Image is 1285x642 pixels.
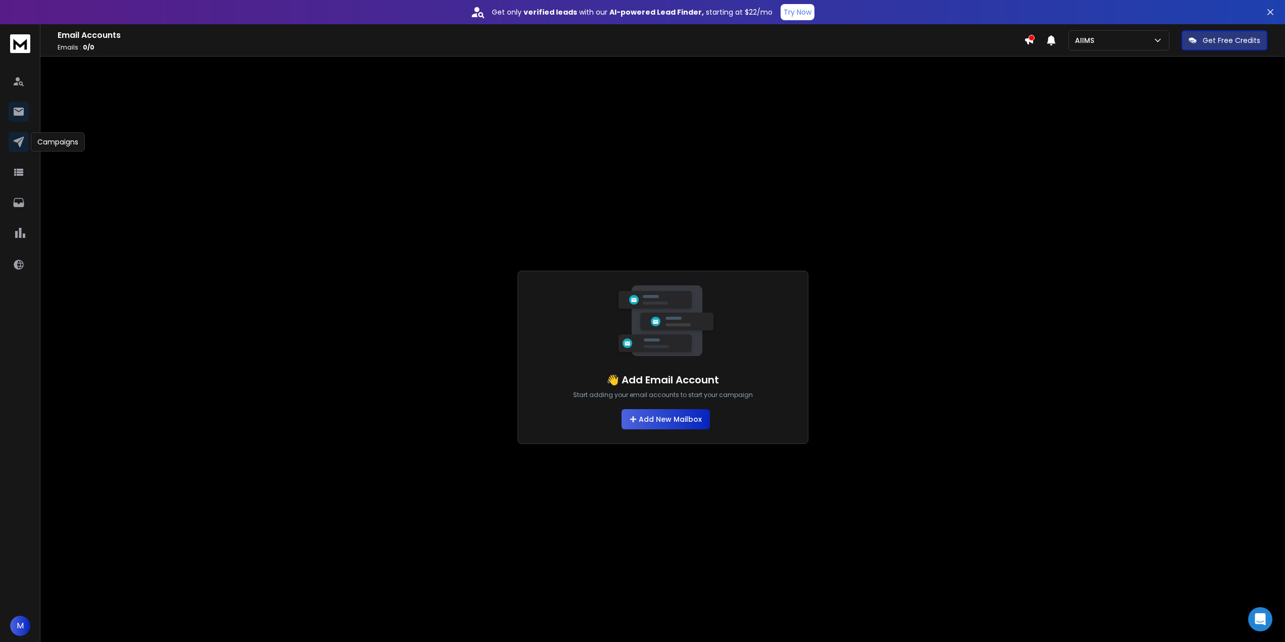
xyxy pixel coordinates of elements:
h1: Email Accounts [58,29,1024,41]
button: M [10,616,30,636]
span: 0 / 0 [83,43,94,52]
button: Try Now [781,4,814,20]
p: Try Now [784,7,811,17]
p: Emails : [58,43,1024,52]
p: Get only with our starting at $22/mo [492,7,773,17]
p: Start adding your email accounts to start your campaign [573,391,753,399]
p: Get Free Credits [1203,35,1260,45]
div: Campaigns [31,132,85,152]
p: AIIMS [1075,35,1098,45]
button: Get Free Credits [1181,30,1267,51]
div: Open Intercom Messenger [1248,607,1272,631]
h1: 👋 Add Email Account [606,373,719,387]
strong: AI-powered Lead Finder, [609,7,704,17]
img: logo [10,34,30,53]
strong: verified leads [524,7,577,17]
button: Add New Mailbox [622,409,710,429]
